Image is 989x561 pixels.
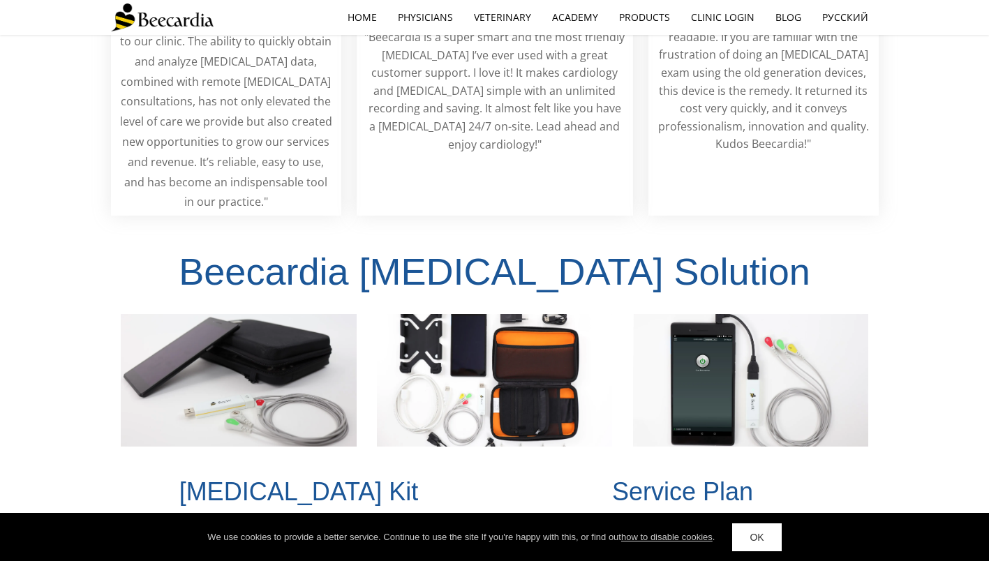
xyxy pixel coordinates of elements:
[681,1,765,33] a: Clinic Login
[387,1,463,33] a: Physicians
[207,530,715,544] div: We use cookies to provide a better service. Continue to use the site If you're happy with this, o...
[612,477,753,506] span: Service Plan
[609,1,681,33] a: Products
[621,532,713,542] a: how to disable cookies
[463,1,542,33] a: Veterinary
[812,1,879,33] a: Русский
[765,1,812,33] a: Blog
[732,523,781,551] a: OK
[364,29,625,152] span: "Beecardia is a super smart and the most friendly [MEDICAL_DATA] I’ve ever used with a great cust...
[179,250,810,292] span: Beecardia [MEDICAL_DATA] Solution
[542,1,609,33] a: Academy
[179,477,419,506] span: [MEDICAL_DATA] Kit
[337,1,387,33] a: home
[225,511,373,532] span: Starting from $1,295
[111,3,214,31] img: Beecardia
